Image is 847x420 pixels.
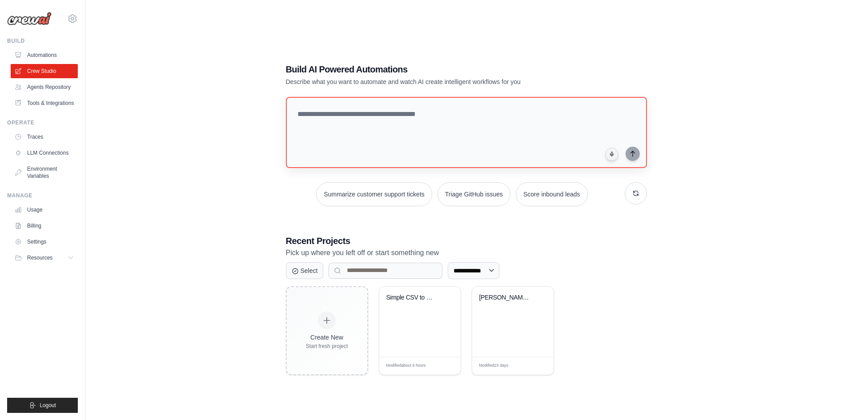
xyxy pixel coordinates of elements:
[286,77,585,86] p: Describe what you want to automate and watch AI create intelligent workflows for you
[286,63,585,76] h1: Build AI Powered Automations
[11,80,78,94] a: Agents Repository
[11,251,78,265] button: Resources
[11,219,78,233] a: Billing
[7,119,78,126] div: Operate
[439,363,447,369] span: Edit
[625,182,647,204] button: Get new suggestions
[532,363,540,369] span: Edit
[11,130,78,144] a: Traces
[11,146,78,160] a: LLM Connections
[306,343,348,350] div: Start fresh project
[516,182,588,206] button: Score inbound leads
[286,262,324,279] button: Select
[11,162,78,183] a: Environment Variables
[7,192,78,199] div: Manage
[386,294,440,302] div: Simple CSV to CRM Import
[11,48,78,62] a: Automations
[7,12,52,25] img: Logo
[7,398,78,413] button: Logout
[306,333,348,342] div: Create New
[11,235,78,249] a: Settings
[286,247,647,259] p: Pick up where you left off or start something new
[479,294,533,302] div: Jake's Executive Intelligence Hub - Real News + Agent Dashboard
[605,148,618,161] button: Click to speak your automation idea
[11,203,78,217] a: Usage
[7,37,78,44] div: Build
[386,363,426,369] span: Modified about 6 hours
[11,64,78,78] a: Crew Studio
[11,96,78,110] a: Tools & Integrations
[438,182,510,206] button: Triage GitHub issues
[40,402,56,409] span: Logout
[27,254,52,261] span: Resources
[316,182,432,206] button: Summarize customer support tickets
[286,235,647,247] h3: Recent Projects
[479,363,509,369] span: Modified 23 days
